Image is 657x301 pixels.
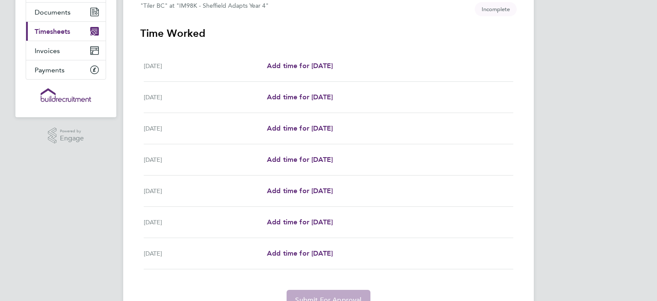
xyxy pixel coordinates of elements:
[267,123,333,134] a: Add time for [DATE]
[48,128,84,144] a: Powered byEngage
[267,92,333,102] a: Add time for [DATE]
[475,2,517,16] span: This timesheet is Incomplete.
[140,2,269,9] div: "Tiler BC" at "IM98K - Sheffield Adapts Year 4"
[60,128,84,135] span: Powered by
[144,61,267,71] div: [DATE]
[267,187,333,195] span: Add time for [DATE]
[26,22,106,41] a: Timesheets
[35,27,70,36] span: Timesheets
[41,88,91,102] img: buildrec-logo-retina.png
[267,93,333,101] span: Add time for [DATE]
[267,61,333,71] a: Add time for [DATE]
[144,248,267,259] div: [DATE]
[144,186,267,196] div: [DATE]
[26,3,106,21] a: Documents
[60,135,84,142] span: Engage
[267,218,333,226] span: Add time for [DATE]
[267,249,333,257] span: Add time for [DATE]
[35,8,71,16] span: Documents
[267,186,333,196] a: Add time for [DATE]
[144,123,267,134] div: [DATE]
[267,155,333,165] a: Add time for [DATE]
[26,88,106,102] a: Go to home page
[26,41,106,60] a: Invoices
[267,124,333,132] span: Add time for [DATE]
[35,66,65,74] span: Payments
[267,62,333,70] span: Add time for [DATE]
[140,27,517,40] h3: Time Worked
[144,217,267,227] div: [DATE]
[267,155,333,164] span: Add time for [DATE]
[267,248,333,259] a: Add time for [DATE]
[26,60,106,79] a: Payments
[144,92,267,102] div: [DATE]
[267,217,333,227] a: Add time for [DATE]
[144,155,267,165] div: [DATE]
[35,47,60,55] span: Invoices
